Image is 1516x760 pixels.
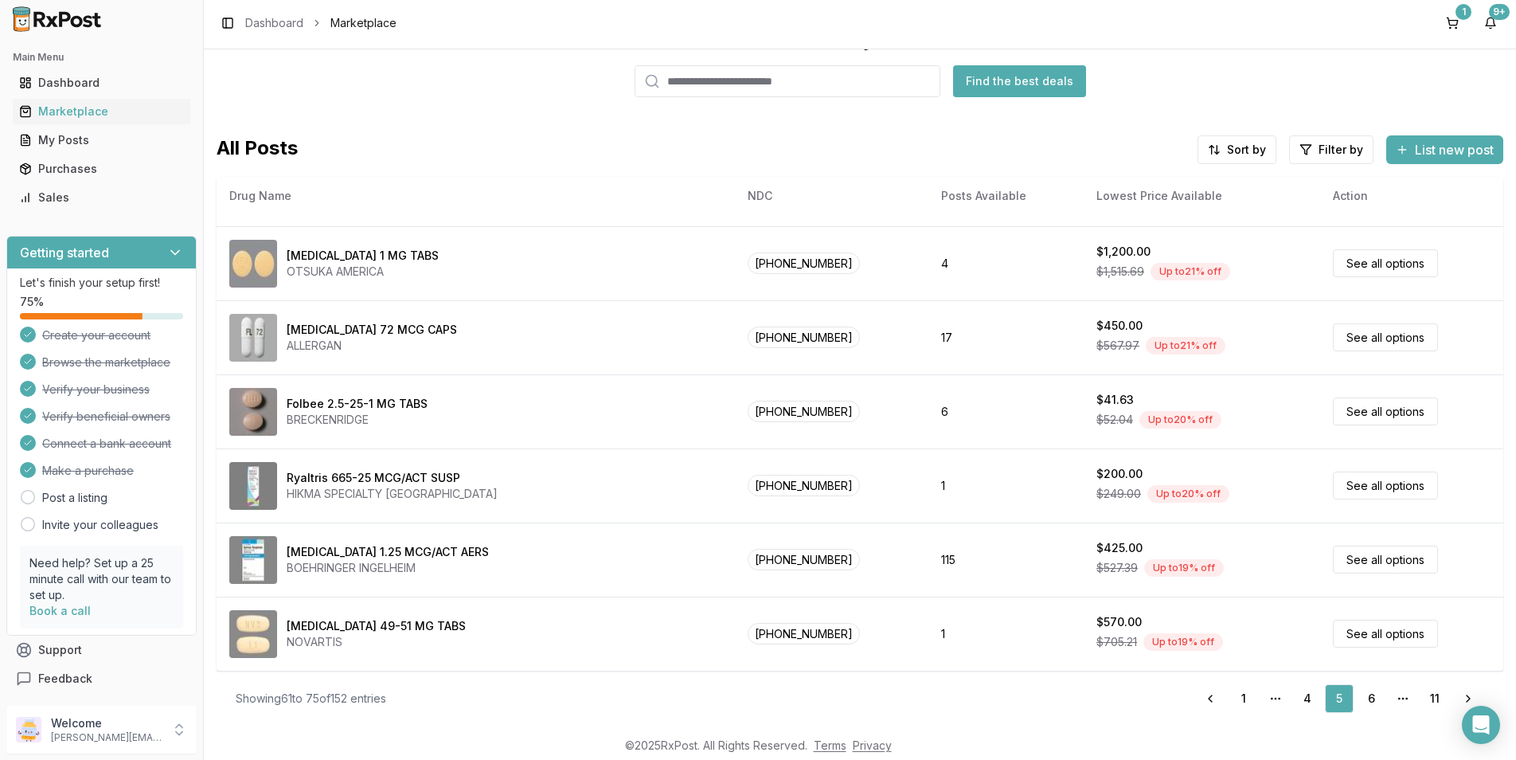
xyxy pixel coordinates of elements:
[1139,411,1221,429] div: Up to 20 % off
[1096,634,1137,650] span: $705.21
[1198,135,1276,164] button: Sort by
[1462,706,1500,744] div: Open Intercom Messenger
[13,51,190,64] h2: Main Menu
[13,126,190,155] a: My Posts
[29,604,91,617] a: Book a call
[13,155,190,183] a: Purchases
[1293,684,1322,713] a: 4
[287,396,428,412] div: Folbee 2.5-25-1 MG TABS
[6,99,197,124] button: Marketplace
[6,70,197,96] button: Dashboard
[1096,264,1144,280] span: $1,515.69
[6,664,197,693] button: Feedback
[287,338,457,354] div: ALLERGAN
[1333,249,1438,277] a: See all options
[928,300,1084,374] td: 17
[1096,486,1141,502] span: $249.00
[928,597,1084,671] td: 1
[1084,177,1320,215] th: Lowest Price Available
[229,462,277,510] img: Ryaltris 665-25 MCG/ACT SUSP
[42,382,150,398] span: Verify your business
[1452,684,1484,713] a: Go to next page
[38,671,92,687] span: Feedback
[1489,4,1510,20] div: 9+
[814,738,846,752] a: Terms
[1096,466,1143,482] div: $200.00
[229,610,277,658] img: Entresto 49-51 MG TABS
[19,104,184,119] div: Marketplace
[229,388,277,436] img: Folbee 2.5-25-1 MG TABS
[287,560,489,576] div: BOEHRINGER INGELHEIM
[42,355,170,370] span: Browse the marketplace
[928,449,1084,523] td: 1
[928,523,1084,597] td: 115
[1289,135,1373,164] button: Filter by
[1194,684,1226,713] a: Go to previous page
[42,436,171,452] span: Connect a bank account
[287,264,439,280] div: OTSUKA AMERICA
[51,731,162,744] p: [PERSON_NAME][EMAIL_ADDRESS][DOMAIN_NAME]
[29,555,174,603] p: Need help? Set up a 25 minute call with our team to set up.
[1227,142,1266,158] span: Sort by
[287,248,439,264] div: [MEDICAL_DATA] 1 MG TABS
[748,327,860,348] span: [PHONE_NUMBER]
[217,135,298,164] span: All Posts
[229,536,277,584] img: Spiriva Respimat 1.25 MCG/ACT AERS
[1319,142,1363,158] span: Filter by
[928,226,1084,300] td: 4
[330,15,397,31] span: Marketplace
[748,549,860,570] span: [PHONE_NUMBER]
[6,636,197,664] button: Support
[1096,560,1138,576] span: $527.39
[1229,684,1258,713] a: 1
[217,177,735,215] th: Drug Name
[953,65,1086,97] button: Find the best deals
[13,183,190,212] a: Sales
[1333,620,1438,648] a: See all options
[1320,177,1503,215] th: Action
[1144,559,1224,577] div: Up to 19 % off
[1147,485,1229,503] div: Up to 20 % off
[1325,684,1354,713] a: 5
[229,314,277,362] img: Linzess 72 MCG CAPS
[1333,323,1438,351] a: See all options
[928,177,1084,215] th: Posts Available
[928,374,1084,449] td: 6
[1420,684,1449,713] a: 11
[19,190,184,206] div: Sales
[1455,4,1471,20] div: 1
[6,156,197,182] button: Purchases
[1096,614,1142,630] div: $570.00
[13,69,190,97] a: Dashboard
[1096,392,1134,408] div: $41.63
[1143,633,1223,651] div: Up to 19 % off
[287,544,489,560] div: [MEDICAL_DATA] 1.25 MCG/ACT AERS
[287,486,498,502] div: HIKMA SPECIALTY [GEOGRAPHIC_DATA]
[20,294,44,310] span: 75 %
[1415,140,1494,159] span: List new post
[287,634,466,650] div: NOVARTIS
[1096,540,1143,556] div: $425.00
[1151,263,1230,280] div: Up to 21 % off
[20,243,109,262] h3: Getting started
[19,161,184,177] div: Purchases
[748,253,860,274] span: [PHONE_NUMBER]
[287,618,466,634] div: [MEDICAL_DATA] 49-51 MG TABS
[1194,684,1484,713] nav: pagination
[287,412,428,428] div: BRECKENRIDGE
[748,623,860,644] span: [PHONE_NUMBER]
[42,463,134,479] span: Make a purchase
[1333,546,1438,574] a: See all options
[1440,10,1465,36] button: 1
[6,6,108,32] img: RxPost Logo
[1333,472,1438,499] a: See all options
[748,401,860,422] span: [PHONE_NUMBER]
[1096,412,1133,428] span: $52.04
[1478,10,1503,36] button: 9+
[20,275,183,291] p: Let's finish your setup first!
[1146,337,1225,355] div: Up to 21 % off
[229,240,277,288] img: Rexulti 1 MG TABS
[287,470,460,486] div: Ryaltris 665-25 MCG/ACT SUSP
[1096,244,1151,260] div: $1,200.00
